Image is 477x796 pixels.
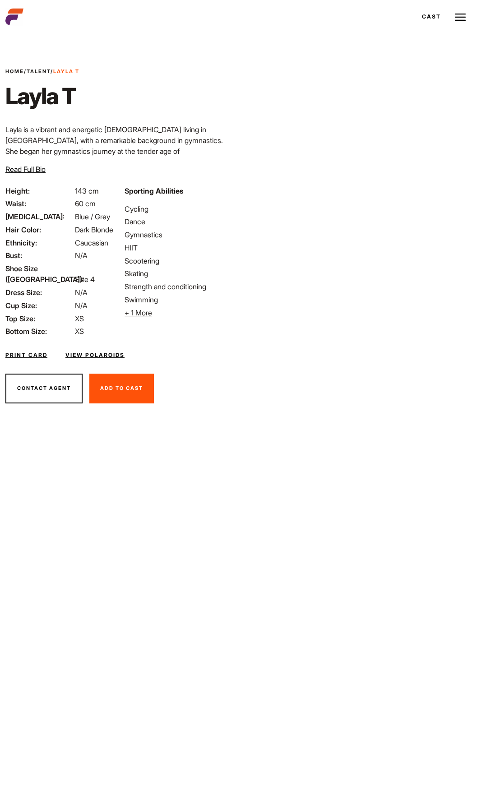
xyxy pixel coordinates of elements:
[125,255,233,266] li: Scootering
[53,68,79,74] strong: Layla T
[455,12,466,23] img: Burger icon
[5,237,73,248] span: Ethnicity:
[5,300,73,311] span: Cup Size:
[27,68,51,74] a: Talent
[414,5,449,29] a: Cast
[5,211,73,222] span: [MEDICAL_DATA]:
[75,251,88,260] span: N/A
[5,185,73,196] span: Height:
[75,238,108,247] span: Caucasian
[65,351,125,359] a: View Polaroids
[75,186,99,195] span: 143 cm
[5,250,73,261] span: Bust:
[100,385,143,391] span: Add To Cast
[125,242,233,253] li: HIIT
[5,263,73,285] span: Shoe Size ([GEOGRAPHIC_DATA]):
[75,301,88,310] span: N/A
[75,199,96,208] span: 60 cm
[5,313,73,324] span: Top Size:
[5,8,23,26] img: cropped-aefm-brand-fav-22-square.png
[75,288,88,297] span: N/A
[5,224,73,235] span: Hair Color:
[5,165,46,174] span: Read Full Bio
[5,374,83,403] button: Contact Agent
[5,68,79,75] span: / /
[125,229,233,240] li: Gymnastics
[5,287,73,298] span: Dress Size:
[125,216,233,227] li: Dance
[89,374,154,403] button: Add To Cast
[5,198,73,209] span: Waist:
[75,314,84,323] span: XS
[125,294,233,305] li: Swimming
[5,83,79,110] h1: Layla T
[75,225,113,234] span: Dark Blonde
[75,327,84,336] span: XS
[125,204,233,214] li: Cycling
[125,268,233,279] li: Skating
[125,308,152,317] span: + 1 More
[75,275,95,284] span: Size 4
[75,212,110,221] span: Blue / Grey
[5,326,73,337] span: Bottom Size:
[125,186,183,195] strong: Sporting Abilities
[5,68,24,74] a: Home
[5,164,46,175] button: Read Full Bio
[5,351,47,359] a: Print Card
[125,281,233,292] li: Strength and conditioning
[5,124,233,232] p: Layla is a vibrant and energetic [DEMOGRAPHIC_DATA] living in [GEOGRAPHIC_DATA], with a remarkabl...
